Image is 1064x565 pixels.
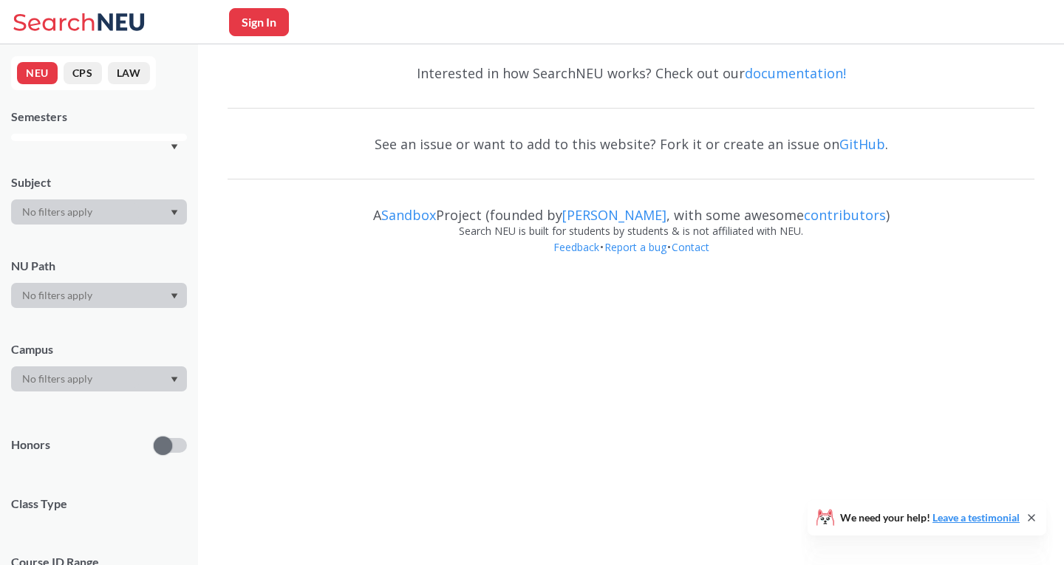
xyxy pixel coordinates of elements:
button: CPS [64,62,102,84]
div: Campus [11,341,187,357]
button: NEU [17,62,58,84]
p: Honors [11,436,50,453]
a: Sandbox [381,206,436,224]
svg: Dropdown arrow [171,377,178,383]
div: Search NEU is built for students by students & is not affiliated with NEU. [228,223,1034,239]
div: Dropdown arrow [11,283,187,308]
a: Contact [671,240,710,254]
div: Semesters [11,109,187,125]
a: GitHub [839,135,885,153]
svg: Dropdown arrow [171,144,178,150]
a: Leave a testimonial [932,511,1020,524]
a: Feedback [553,240,600,254]
a: [PERSON_NAME] [562,206,666,224]
div: A Project (founded by , with some awesome ) [228,194,1034,223]
a: documentation! [745,64,846,82]
button: LAW [108,62,150,84]
div: • • [228,239,1034,278]
span: We need your help! [840,513,1020,523]
div: Interested in how SearchNEU works? Check out our [228,52,1034,95]
div: See an issue or want to add to this website? Fork it or create an issue on . [228,123,1034,165]
div: Dropdown arrow [11,366,187,391]
button: Sign In [229,8,289,36]
div: Subject [11,174,187,191]
svg: Dropdown arrow [171,210,178,216]
a: contributors [804,206,886,224]
span: Class Type [11,496,187,512]
div: NU Path [11,258,187,274]
svg: Dropdown arrow [171,293,178,299]
div: Dropdown arrow [11,199,187,225]
a: Report a bug [604,240,667,254]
